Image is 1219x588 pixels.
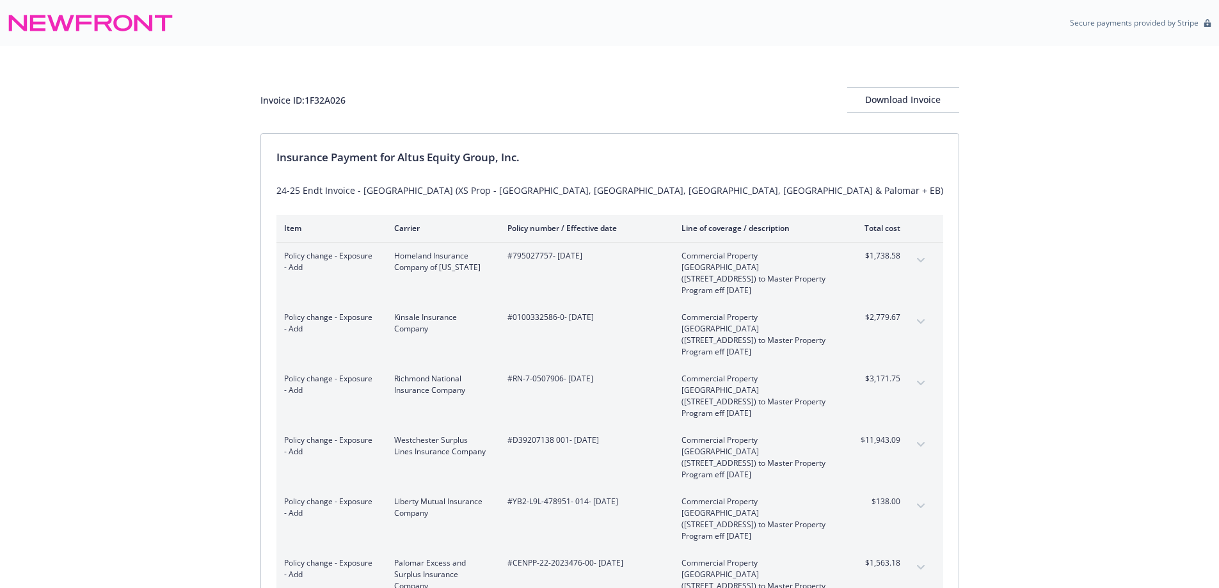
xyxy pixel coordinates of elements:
[681,312,832,358] span: Commercial Property[GEOGRAPHIC_DATA] ([STREET_ADDRESS]) to Master Property Program eff [DATE]
[260,93,346,107] div: Invoice ID: 1F32A026
[681,223,832,234] div: Line of coverage / description
[852,223,900,234] div: Total cost
[394,250,487,273] span: Homeland Insurance Company of [US_STATE]
[276,427,939,488] div: Policy change - Exposure - AddWestchester Surplus Lines Insurance Company#D39207138 001- [DATE]Co...
[681,496,832,507] span: Commercial Property
[507,312,661,323] span: #0100332586-0 - [DATE]
[284,557,374,580] span: Policy change - Exposure - Add
[284,312,374,335] span: Policy change - Exposure - Add
[681,323,832,358] span: [GEOGRAPHIC_DATA] ([STREET_ADDRESS]) to Master Property Program eff [DATE]
[681,385,832,419] span: [GEOGRAPHIC_DATA] ([STREET_ADDRESS]) to Master Property Program eff [DATE]
[681,434,832,481] span: Commercial Property[GEOGRAPHIC_DATA] ([STREET_ADDRESS]) to Master Property Program eff [DATE]
[911,496,931,516] button: expand content
[911,373,931,393] button: expand content
[284,223,374,234] div: Item
[911,434,931,455] button: expand content
[507,557,661,569] span: #CENPP-22-2023476-00 - [DATE]
[394,373,487,396] span: Richmond National Insurance Company
[681,250,832,296] span: Commercial Property[GEOGRAPHIC_DATA] ([STREET_ADDRESS]) to Master Property Program eff [DATE]
[276,304,939,365] div: Policy change - Exposure - AddKinsale Insurance Company#0100332586-0- [DATE]Commercial Property[G...
[852,312,900,323] span: $2,779.67
[681,373,832,385] span: Commercial Property
[852,557,900,569] span: $1,563.18
[276,242,939,304] div: Policy change - Exposure - AddHomeland Insurance Company of [US_STATE]#795027757- [DATE]Commercia...
[276,488,939,550] div: Policy change - Exposure - AddLiberty Mutual Insurance Company#YB2-L9L-478951- 014- [DATE]Commerc...
[681,496,832,542] span: Commercial Property[GEOGRAPHIC_DATA] ([STREET_ADDRESS]) to Master Property Program eff [DATE]
[394,223,487,234] div: Carrier
[681,262,832,296] span: [GEOGRAPHIC_DATA] ([STREET_ADDRESS]) to Master Property Program eff [DATE]
[852,434,900,446] span: $11,943.09
[394,434,487,457] span: Westchester Surplus Lines Insurance Company
[847,87,959,113] button: Download Invoice
[284,250,374,273] span: Policy change - Exposure - Add
[681,507,832,542] span: [GEOGRAPHIC_DATA] ([STREET_ADDRESS]) to Master Property Program eff [DATE]
[852,250,900,262] span: $1,738.58
[1070,17,1199,28] p: Secure payments provided by Stripe
[847,88,959,112] div: Download Invoice
[394,312,487,335] span: Kinsale Insurance Company
[681,312,832,323] span: Commercial Property
[394,496,487,519] span: Liberty Mutual Insurance Company
[276,149,943,166] div: Insurance Payment for Altus Equity Group, Inc.
[507,496,661,507] span: #YB2-L9L-478951- 014 - [DATE]
[681,250,832,262] span: Commercial Property
[681,434,832,446] span: Commercial Property
[911,557,931,578] button: expand content
[681,557,832,569] span: Commercial Property
[276,184,943,197] div: 24-25 Endt Invoice - [GEOGRAPHIC_DATA] (XS Prop - [GEOGRAPHIC_DATA], [GEOGRAPHIC_DATA], [GEOGRAPH...
[284,373,374,396] span: Policy change - Exposure - Add
[852,496,900,507] span: $138.00
[507,250,661,262] span: #795027757 - [DATE]
[284,496,374,519] span: Policy change - Exposure - Add
[284,434,374,457] span: Policy change - Exposure - Add
[852,373,900,385] span: $3,171.75
[681,373,832,419] span: Commercial Property[GEOGRAPHIC_DATA] ([STREET_ADDRESS]) to Master Property Program eff [DATE]
[681,446,832,481] span: [GEOGRAPHIC_DATA] ([STREET_ADDRESS]) to Master Property Program eff [DATE]
[507,373,661,385] span: #RN-7-0507906 - [DATE]
[911,312,931,332] button: expand content
[276,365,939,427] div: Policy change - Exposure - AddRichmond National Insurance Company#RN-7-0507906- [DATE]Commercial ...
[507,223,661,234] div: Policy number / Effective date
[911,250,931,271] button: expand content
